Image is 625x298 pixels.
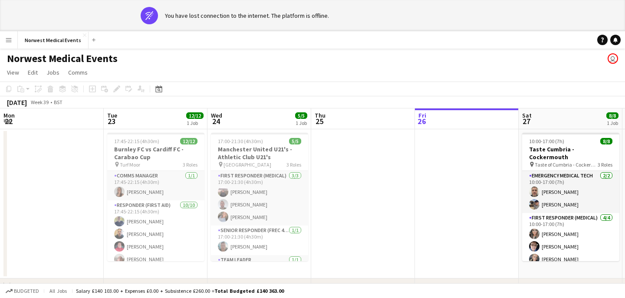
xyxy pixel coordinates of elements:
a: Comms [65,67,91,78]
span: 25 [313,116,326,126]
span: 3 Roles [598,161,612,168]
span: Taste of Cumbria - Cockermouth [535,161,598,168]
span: Fri [418,111,426,119]
span: 8/8 [600,138,612,144]
app-user-avatar: Rory Murphy [608,53,618,64]
span: View [7,69,19,76]
h3: Taste Cumbria - Cockermouth [522,145,619,161]
span: 17:00-21:30 (4h30m) [218,138,263,144]
span: 5/5 [295,112,307,119]
span: Tue [107,111,117,119]
span: Edit [28,69,38,76]
span: 3 Roles [286,161,301,168]
div: 1 Job [607,120,618,126]
app-card-role: Senior Responder (FREC 4 or Above)1/117:00-21:30 (4h30m)[PERSON_NAME] [211,226,308,255]
span: Total Budgeted £140 363.00 [214,288,284,294]
app-card-role: Comms Manager1/117:45-22:15 (4h30m)[PERSON_NAME] [107,171,204,200]
span: Wed [211,111,222,119]
h3: Burnley FC vs Cardiff FC - Carabao Cup [107,145,204,161]
span: Sat [522,111,532,119]
span: 10:00-17:00 (7h) [529,138,564,144]
span: 8/8 [606,112,618,119]
h1: Norwest Medical Events [7,52,118,65]
a: View [3,67,23,78]
button: Norwest Medical Events [18,32,89,49]
span: 22 [2,116,15,126]
app-card-role: First Responder (Medical)4/410:00-17:00 (7h)[PERSON_NAME][PERSON_NAME][PERSON_NAME] [522,213,619,280]
span: 24 [210,116,222,126]
span: All jobs [48,288,69,294]
div: Salary £140 103.00 + Expenses £0.00 + Subsistence £260.00 = [76,288,284,294]
span: 3 Roles [183,161,197,168]
app-card-role: Team Leader1/1 [211,255,308,285]
app-job-card: 17:45-22:15 (4h30m)12/12Burnley FC vs Cardiff FC - Carabao Cup Turf Moor3 RolesComms Manager1/117... [107,133,204,261]
span: 27 [521,116,532,126]
span: Jobs [46,69,59,76]
div: 1 Job [187,120,203,126]
span: 12/12 [186,112,204,119]
div: [DATE] [7,98,27,107]
span: 5/5 [289,138,301,144]
span: 12/12 [180,138,197,144]
span: 26 [417,116,426,126]
a: Edit [24,67,41,78]
span: Budgeted [14,288,39,294]
span: 23 [106,116,117,126]
app-job-card: 17:00-21:30 (4h30m)5/5Manchester United U21's - Athletic Club U21's [GEOGRAPHIC_DATA]3 RolesFirst... [211,133,308,261]
span: Turf Moor [120,161,140,168]
span: 17:45-22:15 (4h30m) [114,138,159,144]
a: Jobs [43,67,63,78]
app-card-role: First Responder (Medical)3/317:00-21:30 (4h30m)[PERSON_NAME][PERSON_NAME][PERSON_NAME] [211,171,308,226]
div: 1 Job [296,120,307,126]
app-job-card: 10:00-17:00 (7h)8/8Taste Cumbria - Cockermouth Taste of Cumbria - Cockermouth3 RolesEmergency Med... [522,133,619,261]
span: Thu [315,111,326,119]
div: You have lost connection to the internet. The platform is offline. [165,12,329,20]
span: [GEOGRAPHIC_DATA] [224,161,271,168]
h3: Manchester United U21's - Athletic Club U21's [211,145,308,161]
app-card-role: Emergency Medical Tech2/210:00-17:00 (7h)[PERSON_NAME][PERSON_NAME] [522,171,619,213]
div: BST [54,99,62,105]
div: New group [14,281,46,290]
span: Mon [3,111,15,119]
button: Budgeted [4,286,40,296]
span: Comms [68,69,88,76]
span: Week 39 [29,99,50,105]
